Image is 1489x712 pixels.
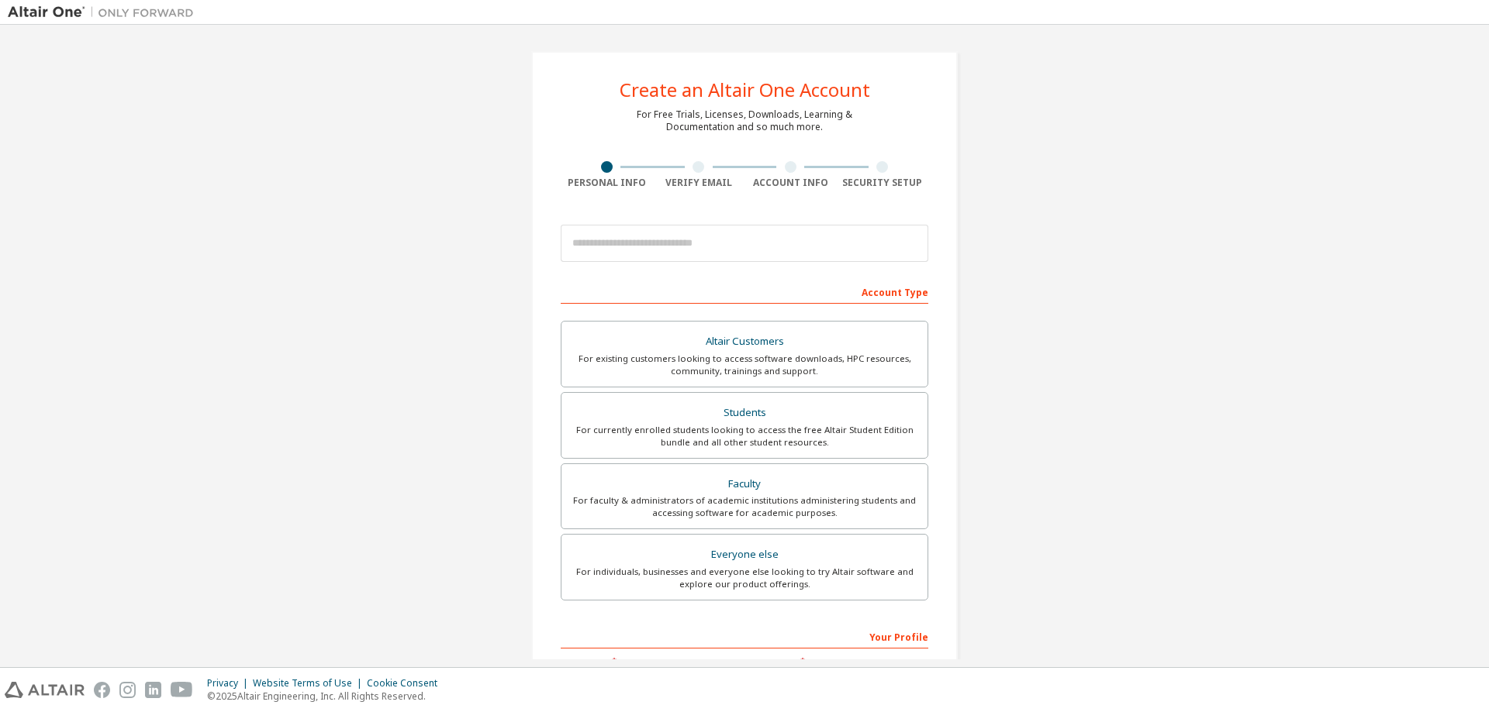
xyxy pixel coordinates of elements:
div: Website Terms of Use [253,677,367,690]
img: linkedin.svg [145,682,161,698]
div: Verify Email [653,177,745,189]
div: Cookie Consent [367,677,447,690]
div: Create an Altair One Account [620,81,870,99]
img: facebook.svg [94,682,110,698]
div: Account Type [561,279,928,304]
img: instagram.svg [119,682,136,698]
img: altair_logo.svg [5,682,85,698]
div: Altair Customers [571,331,918,353]
div: Faculty [571,473,918,495]
div: For Free Trials, Licenses, Downloads, Learning & Documentation and so much more. [637,108,852,133]
div: Your Profile [561,624,928,648]
div: Privacy [207,677,253,690]
label: Last Name [749,656,928,669]
div: For currently enrolled students looking to access the free Altair Student Edition bundle and all ... [571,424,918,449]
p: © 2025 Altair Engineering, Inc. All Rights Reserved. [207,690,447,703]
div: Personal Info [561,177,653,189]
div: For individuals, businesses and everyone else looking to try Altair software and explore our prod... [571,566,918,590]
img: youtube.svg [171,682,193,698]
div: Security Setup [837,177,929,189]
div: Students [571,402,918,424]
div: Everyone else [571,544,918,566]
div: For faculty & administrators of academic institutions administering students and accessing softwa... [571,494,918,519]
div: For existing customers looking to access software downloads, HPC resources, community, trainings ... [571,353,918,377]
div: Account Info [744,177,837,189]
label: First Name [561,656,740,669]
img: Altair One [8,5,202,20]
